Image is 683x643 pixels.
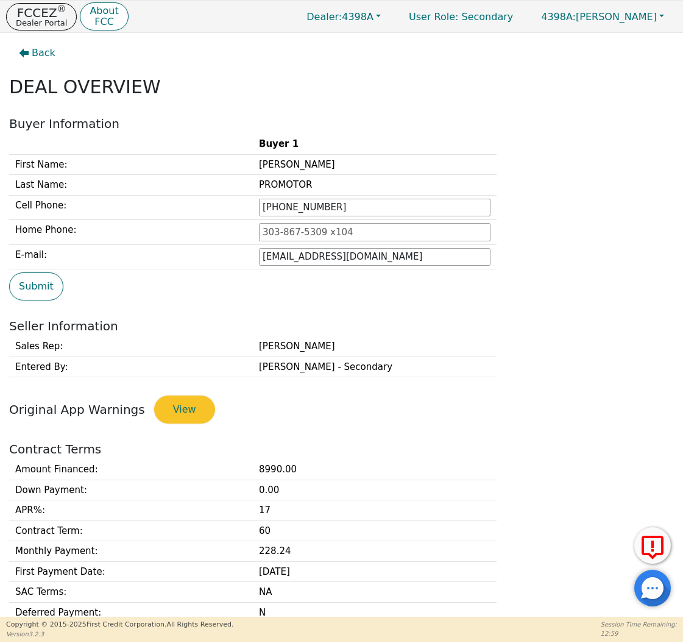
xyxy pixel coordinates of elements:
[306,11,373,23] span: 4398A
[9,500,253,521] td: APR% :
[9,220,253,245] td: Home Phone:
[6,630,233,639] p: Version 3.2.3
[253,480,497,500] td: 0.00
[601,620,677,629] p: Session Time Remaining:
[397,5,525,29] p: Secondary
[9,195,253,220] td: Cell Phone:
[253,134,497,154] th: Buyer 1
[9,272,63,300] button: Submit
[259,223,490,241] input: 303-867-5309 x104
[9,357,253,377] td: Entered By:
[90,6,118,16] p: About
[9,520,253,541] td: Contract Term :
[9,442,674,456] h2: Contract Terms
[9,336,253,357] td: Sales Rep:
[541,11,657,23] span: [PERSON_NAME]
[9,76,674,98] h2: DEAL OVERVIEW
[409,11,458,23] span: User Role :
[166,620,233,628] span: All Rights Reserved.
[80,2,128,31] button: AboutFCC
[9,402,145,417] span: Original App Warnings
[9,460,253,480] td: Amount Financed :
[541,11,576,23] span: 4398A:
[253,582,497,603] td: NA
[253,175,497,196] td: PROMOTOR
[253,357,497,377] td: [PERSON_NAME] - Secondary
[9,480,253,500] td: Down Payment :
[253,520,497,541] td: 60
[16,7,67,19] p: FCCEZ
[397,5,525,29] a: User Role: Secondary
[6,3,77,30] button: FCCEZ®Dealer Portal
[154,396,215,424] button: View
[6,620,233,630] p: Copyright © 2015- 2025 First Credit Corporation.
[9,154,253,175] td: First Name:
[253,561,497,582] td: [DATE]
[634,527,671,564] button: Report Error to FCC
[32,46,55,60] span: Back
[16,19,67,27] p: Dealer Portal
[9,116,674,131] h2: Buyer Information
[90,17,118,27] p: FCC
[253,602,497,623] td: N
[9,541,253,562] td: Monthly Payment :
[9,319,674,333] h2: Seller Information
[253,336,497,357] td: [PERSON_NAME]
[9,602,253,623] td: Deferred Payment :
[57,4,66,15] sup: ®
[259,199,490,217] input: 303-867-5309 x104
[253,541,497,562] td: 228.24
[306,11,342,23] span: Dealer:
[9,561,253,582] td: First Payment Date :
[253,460,497,480] td: 8990.00
[9,582,253,603] td: SAC Terms :
[601,629,677,638] p: 12:59
[528,7,677,26] button: 4398A:[PERSON_NAME]
[9,244,253,269] td: E-mail:
[294,7,394,26] button: Dealer:4398A
[9,175,253,196] td: Last Name:
[253,500,497,521] td: 17
[253,154,497,175] td: [PERSON_NAME]
[9,39,65,67] button: Back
